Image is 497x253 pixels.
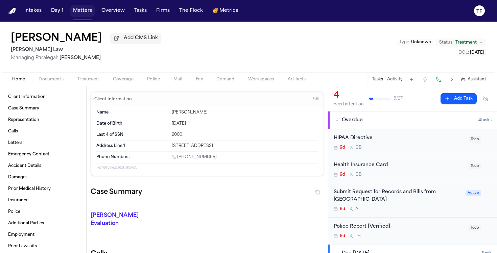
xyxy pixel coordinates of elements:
span: Treatment [77,77,99,82]
span: [DATE] [470,51,484,55]
div: Open task: Health Insurance Card [328,156,497,183]
a: Calls [5,126,81,137]
span: Additional Parties [8,221,44,226]
span: Police [147,77,160,82]
span: 8d [340,233,345,239]
h3: Client Information [93,97,133,102]
button: Edit matter name [11,32,102,45]
button: Create Immediate Task [420,75,430,84]
a: Case Summary [5,103,81,114]
dt: Last 4 of SSN [96,132,168,137]
a: crownMetrics [210,5,241,17]
button: Activity [387,77,403,82]
span: Fax [196,77,203,82]
dt: Date of Birth [96,121,168,126]
h1: [PERSON_NAME] [11,32,102,45]
div: Open task: Submit Request for Records and Bills from Emory University Hospital Midtown [328,183,497,218]
button: Edit Type: Unknown [397,39,433,46]
button: Assistant [461,77,486,82]
span: 9d [340,172,345,177]
span: Coverage [113,77,134,82]
span: Calls [8,129,18,134]
span: Demand [216,77,235,82]
span: A [355,206,358,212]
a: Client Information [5,92,81,102]
span: 8d [340,206,345,212]
div: 4 [334,90,364,101]
div: Health Insurance Card [334,161,465,169]
span: D B [355,145,362,150]
span: Insurance [8,198,28,203]
span: Mail [173,77,182,82]
a: Representation [5,115,81,125]
span: crown [212,7,218,14]
a: Insurance [5,195,81,206]
button: The Flock [176,5,206,17]
button: Intakes [22,5,44,17]
span: Emergency Contact [8,152,49,157]
span: Treatment [455,40,477,45]
span: Overdue [342,117,363,124]
a: Call 1 (678) 628-7373 [172,154,217,160]
span: Metrics [219,7,238,14]
a: Home [8,8,16,14]
span: 4 task s [478,118,492,123]
div: Submit Request for Records and Bills from [GEOGRAPHIC_DATA] [334,188,461,204]
dt: Name [96,110,168,115]
a: Emergency Contact [5,149,81,160]
text: TF [476,9,482,14]
button: Tasks [132,5,149,17]
button: Edit DOL: 2025-09-20 [456,49,486,56]
span: DOL : [458,51,469,55]
span: D B [355,172,362,177]
div: Open task: Police Report [Verified] [328,218,497,244]
div: need attention [334,102,364,107]
span: Artifacts [288,77,306,82]
button: Day 1 [48,5,66,17]
span: Accident Details [8,163,41,169]
span: Managing Paralegal: [11,55,58,60]
button: Overdue4tasks [328,111,497,129]
button: Add Task [407,75,416,84]
a: Accident Details [5,160,81,171]
span: Todo [469,163,481,169]
div: 2000 [172,132,318,137]
button: Firms [153,5,172,17]
span: Employment [8,232,34,237]
span: 9d [340,145,345,150]
span: [PERSON_NAME] [60,55,101,60]
img: Finch Logo [8,8,16,14]
span: Unknown [411,40,431,44]
span: Client Information [8,94,46,100]
span: Home [12,77,25,82]
h2: Case Summary [91,187,142,198]
span: Todo [469,136,481,143]
button: Tasks [372,77,383,82]
a: Employment [5,229,81,240]
button: Overview [99,5,127,17]
span: Todo [469,225,481,231]
a: Letters [5,137,81,148]
a: Prior Lawsuits [5,241,81,252]
button: Hide completed tasks (⌘⇧H) [479,93,492,104]
p: [PERSON_NAME] Evaluation [91,211,163,228]
div: HIPAA Directive [334,134,465,142]
span: Phone Numbers [96,154,129,160]
span: Status: [439,40,453,45]
div: Police Report [Verified] [334,223,465,231]
a: Police [5,206,81,217]
span: Documents [39,77,64,82]
span: Workspaces [248,77,274,82]
span: 5 / 27 [394,96,403,101]
button: Add CMS Link [110,33,161,44]
button: Add Task [441,93,477,104]
span: Case Summary [8,106,39,111]
a: Prior Medical History [5,183,81,194]
button: Matters [70,5,95,17]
